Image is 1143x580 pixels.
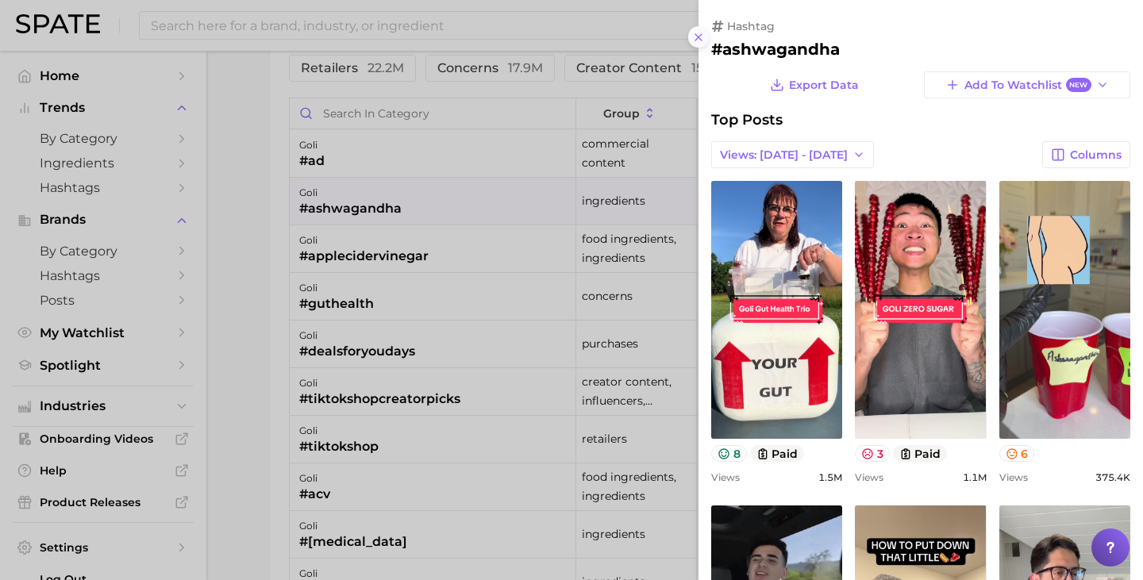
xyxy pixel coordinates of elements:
span: New [1066,78,1091,93]
span: 1.5m [818,471,842,483]
span: Add to Watchlist [964,78,1091,93]
button: Columns [1042,141,1130,168]
button: 6 [999,445,1035,462]
span: 1.1m [963,471,987,483]
button: paid [893,445,948,462]
span: Top Posts [711,111,783,129]
button: 3 [855,445,890,462]
span: Export Data [789,79,859,92]
button: Views: [DATE] - [DATE] [711,141,874,168]
span: 375.4k [1095,471,1130,483]
button: Add to WatchlistNew [924,71,1130,98]
button: Export Data [766,71,863,98]
h2: #ashwagandha [711,40,1130,59]
span: Columns [1070,148,1122,162]
span: hashtag [727,19,775,33]
button: 8 [711,445,747,462]
span: Views [855,471,883,483]
span: Views [999,471,1028,483]
button: paid [750,445,805,462]
span: Views [711,471,740,483]
span: Views: [DATE] - [DATE] [720,148,848,162]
